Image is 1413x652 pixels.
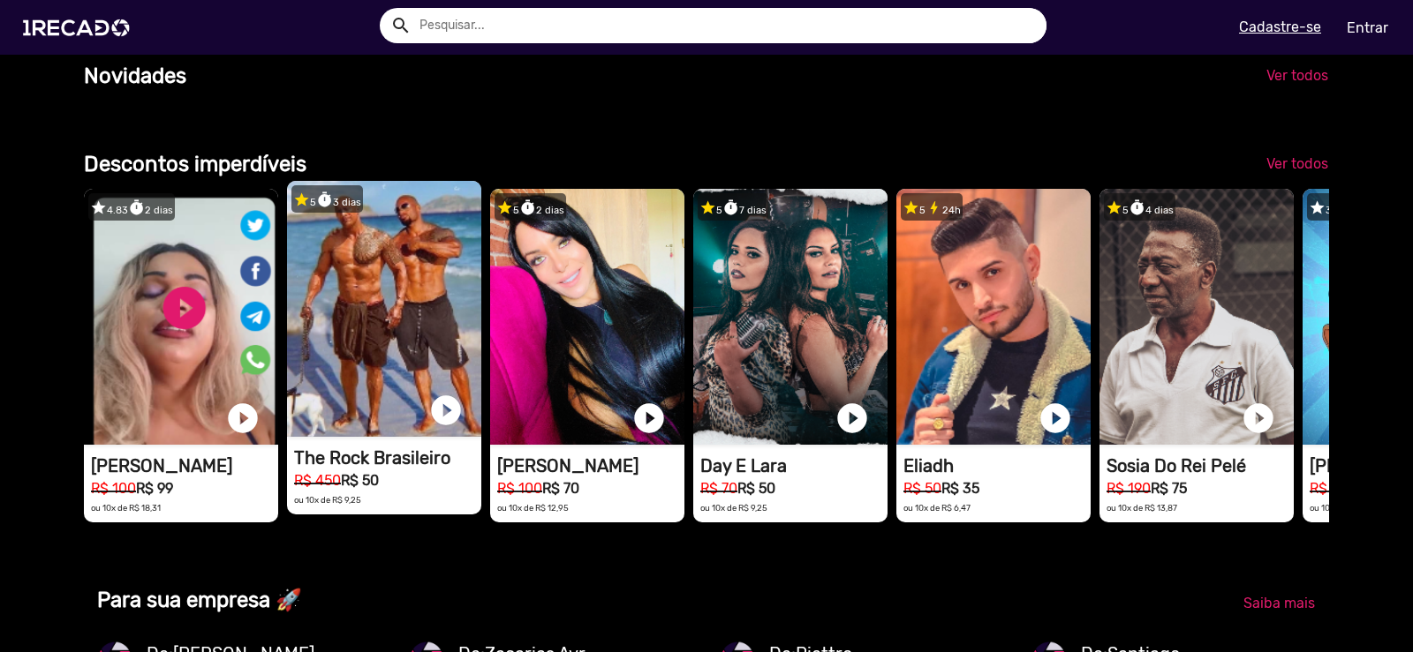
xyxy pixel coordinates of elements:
[903,503,971,513] small: ou 10x de R$ 6,47
[1099,189,1294,445] video: 1RECADO vídeos dedicados para fãs e empresas
[497,455,684,476] h1: [PERSON_NAME]
[294,447,481,468] h1: The Rock Brasileiro
[941,480,979,497] b: R$ 35
[91,503,161,513] small: ou 10x de R$ 18,31
[1239,19,1321,35] u: Cadastre-se
[903,455,1091,476] h1: Eliadh
[497,503,569,513] small: ou 10x de R$ 12,95
[1310,480,1347,497] small: R$ 70
[225,401,261,436] a: play_circle_filled
[84,189,278,445] video: 1RECADO vídeos dedicados para fãs e empresas
[84,152,306,176] b: Descontos imperdíveis
[294,495,361,505] small: ou 10x de R$ 9,25
[835,401,870,436] a: play_circle_filled
[1107,503,1177,513] small: ou 10x de R$ 13,87
[700,480,737,497] small: R$ 70
[341,472,379,489] b: R$ 50
[97,588,302,612] b: Para sua empresa 🚀
[631,401,667,436] a: play_circle_filled
[737,480,775,497] b: R$ 50
[700,455,888,476] h1: Day E Lara
[896,189,1091,445] video: 1RECADO vídeos dedicados para fãs e empresas
[903,480,941,497] small: R$ 50
[542,480,579,497] b: R$ 70
[1266,67,1328,84] span: Ver todos
[693,189,888,445] video: 1RECADO vídeos dedicados para fãs e empresas
[1243,595,1315,611] span: Saiba mais
[700,503,767,513] small: ou 10x de R$ 9,25
[1241,401,1276,436] a: play_circle_filled
[1107,480,1151,497] small: R$ 190
[490,189,684,445] video: 1RECADO vídeos dedicados para fãs e empresas
[1335,12,1400,43] a: Entrar
[91,455,278,476] h1: [PERSON_NAME]
[1310,503,1377,513] small: ou 10x de R$ 9,25
[390,15,412,36] mat-icon: Example home icon
[1038,401,1073,436] a: play_circle_filled
[428,393,464,428] a: play_circle_filled
[384,9,415,40] button: Example home icon
[294,472,341,489] small: R$ 450
[1107,455,1294,476] h1: Sosia Do Rei Pelé
[497,480,542,497] small: R$ 100
[91,480,136,497] small: R$ 100
[287,181,481,437] video: 1RECADO vídeos dedicados para fãs e empresas
[84,64,186,88] b: Novidades
[1151,480,1187,497] b: R$ 75
[136,480,173,497] b: R$ 99
[406,8,1047,43] input: Pesquisar...
[1266,155,1328,172] span: Ver todos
